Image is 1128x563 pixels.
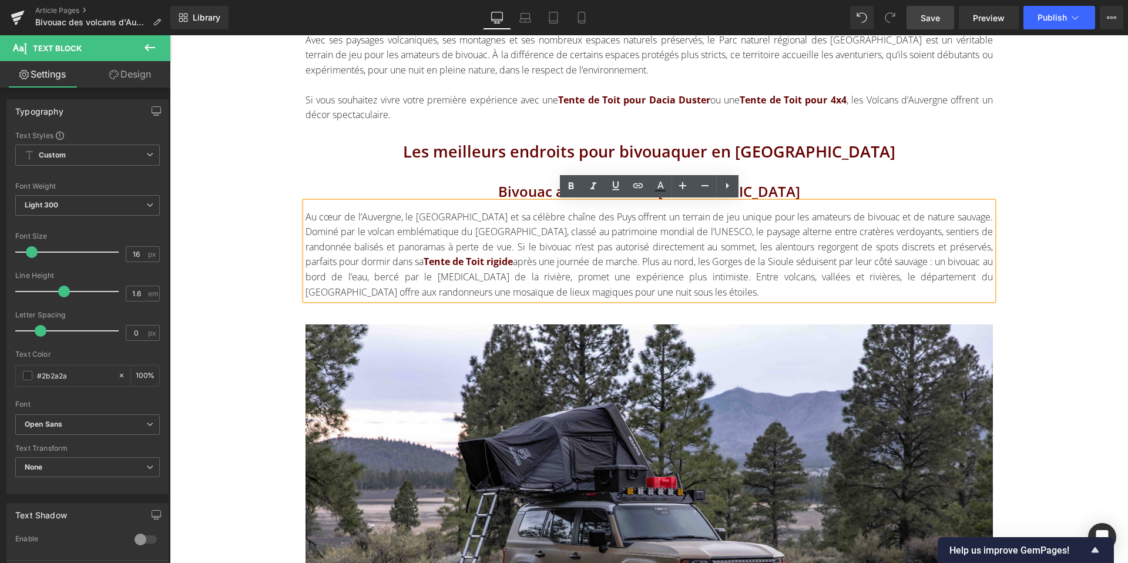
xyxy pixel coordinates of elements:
a: Tente de Toit rigide [254,220,343,233]
button: Publish [1023,6,1095,29]
span: px [148,250,158,258]
div: Au cœur de l’Auvergne, le [GEOGRAPHIC_DATA] et sa célèbre chaîne des Puys offrent un terrain de j... [136,175,823,265]
div: Font [15,400,160,408]
div: Text Color [15,350,160,358]
span: Bivouac des volcans d'Auvergne : Le guide [35,18,148,27]
a: Preview [959,6,1019,29]
div: Text Styles [15,130,160,140]
span: Library [193,12,220,23]
strong: ente de Toit pour 4x4 [575,58,676,71]
span: Help us improve GemPages! [949,545,1088,556]
button: Show survey - Help us improve GemPages! [949,543,1102,557]
i: Open Sans [25,420,62,430]
a: Tente de Toit pour 4x4 [570,58,676,71]
h2: Les meilleurs endroits pour bivouaquer en [GEOGRAPHIC_DATA] [136,105,823,129]
a: Mobile [568,6,596,29]
span: Preview [973,12,1005,24]
a: Tente de Toit pour Dacia Duster [388,58,540,71]
div: % [131,366,159,386]
strong: Duster [509,58,540,71]
span: Text Block [33,43,82,53]
strong: T [388,58,394,71]
div: Enable [15,534,123,547]
a: Laptop [511,6,539,29]
div: Letter Spacing [15,311,160,319]
span: em [148,290,158,297]
span: px [148,329,158,337]
div: Si vous souhaitez vivre votre première expérience avec une ou une , les Volcans d’Auvergne offren... [136,58,823,88]
div: Text Transform [15,444,160,453]
a: Article Pages [35,6,170,15]
b: Light 300 [25,200,58,209]
a: New Library [170,6,229,29]
div: Typography [15,100,63,116]
span: Save [921,12,940,24]
strong: T [570,58,575,71]
a: Desktop [483,6,511,29]
a: Design [88,61,173,88]
b: Custom [39,150,66,160]
button: More [1100,6,1123,29]
b: None [25,463,43,471]
button: Redo [878,6,902,29]
button: Undo [850,6,874,29]
div: Font Size [15,232,160,240]
div: Open Intercom Messenger [1088,523,1116,551]
div: Font Weight [15,182,160,190]
a: Tablet [539,6,568,29]
strong: ente de Toit pour Dacia [394,58,505,71]
span: Publish [1038,13,1067,22]
div: Text Shadow [15,504,67,520]
div: Line Height [15,272,160,280]
input: Color [37,369,112,382]
h3: Bivouac au sommet du [GEOGRAPHIC_DATA] [136,146,823,167]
